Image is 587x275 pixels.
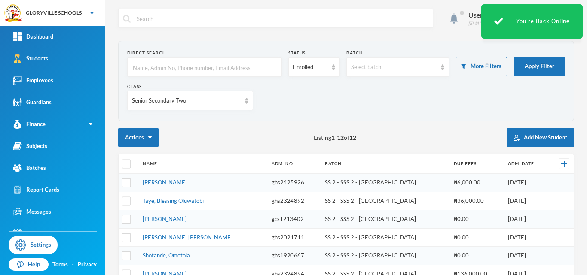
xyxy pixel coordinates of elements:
[449,154,504,174] th: Due Fees
[321,174,449,192] td: SS 2 - SSS 2 - [GEOGRAPHIC_DATA]
[26,9,82,17] div: GLORYVILLE SCHOOLS
[321,210,449,229] td: SS 2 - SSS 2 - [GEOGRAPHIC_DATA]
[13,142,47,151] div: Subjects
[481,4,583,39] div: You're Back Online
[13,76,53,85] div: Employees
[267,174,321,192] td: ghs2425926
[331,134,335,141] b: 1
[504,247,549,265] td: [DATE]
[118,128,159,147] button: Actions
[507,128,574,147] button: Add New Student
[143,252,190,259] a: Shotande, Omotola
[52,260,68,269] a: Terms
[293,63,327,72] div: Enrolled
[13,163,46,172] div: Batches
[449,210,504,229] td: ₦0.00
[9,258,49,271] a: Help
[288,50,340,56] div: Status
[321,228,449,247] td: SS 2 - SSS 2 - [GEOGRAPHIC_DATA]
[349,134,356,141] b: 12
[314,133,356,142] span: Listing - of
[143,197,204,204] a: Taye, Blessing Oluwatobi
[504,174,549,192] td: [DATE]
[514,57,565,76] button: Apply Filter
[267,228,321,247] td: ghs2021711
[138,154,267,174] th: Name
[351,63,437,72] div: Select batch
[72,260,74,269] div: ·
[5,5,22,22] img: logo
[561,161,567,167] img: +
[9,236,58,254] a: Settings
[13,54,48,63] div: Students
[321,247,449,265] td: SS 2 - SSS 2 - [GEOGRAPHIC_DATA]
[127,83,253,90] div: Class
[132,58,277,77] input: Name, Admin No, Phone number, Email Address
[449,228,504,247] td: ₦0.00
[504,228,549,247] td: [DATE]
[346,50,449,56] div: Batch
[449,174,504,192] td: ₦6,000.00
[504,210,549,229] td: [DATE]
[337,134,344,141] b: 12
[78,260,97,269] a: Privacy
[267,210,321,229] td: gcs1213402
[13,120,46,129] div: Finance
[13,185,59,194] div: Report Cards
[123,15,131,23] img: search
[127,50,282,56] div: Direct Search
[504,154,549,174] th: Adm. Date
[449,192,504,210] td: ₦36,000.00
[504,192,549,210] td: [DATE]
[456,57,507,76] button: More Filters
[321,192,449,210] td: SS 2 - SSS 2 - [GEOGRAPHIC_DATA]
[267,247,321,265] td: ghs1920667
[13,32,53,41] div: Dashboard
[13,207,51,216] div: Messages
[267,192,321,210] td: ghs2324892
[449,247,504,265] td: ₦0.00
[143,215,187,222] a: [PERSON_NAME]
[468,20,541,27] div: [EMAIL_ADDRESS][DOMAIN_NAME]
[136,9,428,28] input: Search
[321,154,449,174] th: Batch
[13,98,52,107] div: Guardians
[267,154,321,174] th: Adm. No.
[13,229,43,238] div: Events
[143,234,232,241] a: [PERSON_NAME] [PERSON_NAME]
[143,179,187,186] a: [PERSON_NAME]
[132,97,241,105] div: Senior Secondary Two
